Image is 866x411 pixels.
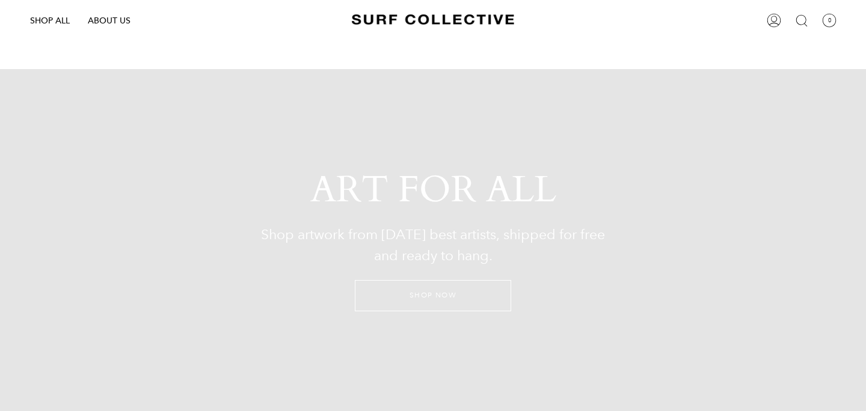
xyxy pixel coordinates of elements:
[355,280,511,311] a: SHOP NOW
[822,13,837,28] span: 0
[352,9,514,31] img: Surf Collective
[88,15,131,26] span: ABOUT US
[253,168,613,212] h2: ART FOR ALL
[30,15,70,26] span: SHOP ALL
[253,224,613,266] p: Shop artwork from [DATE] best artists, shipped for free and ready to hang.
